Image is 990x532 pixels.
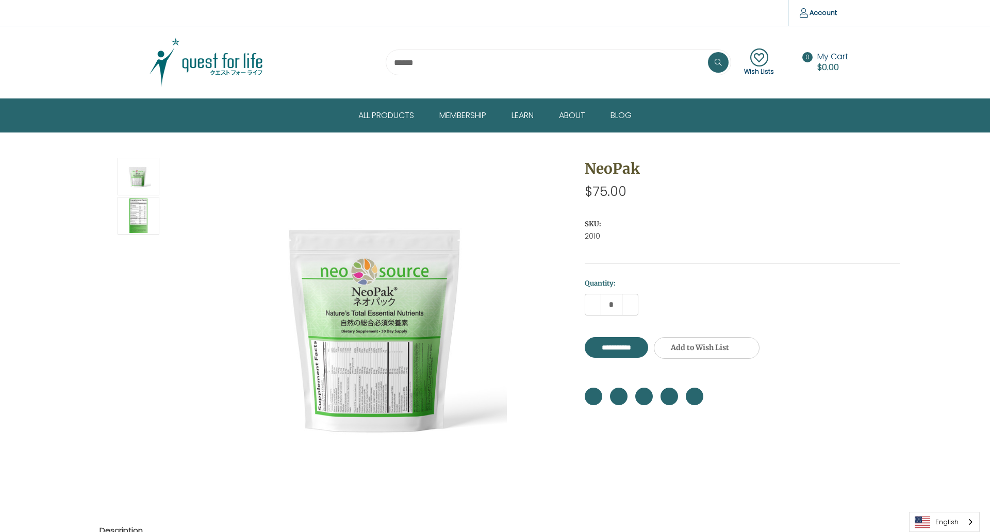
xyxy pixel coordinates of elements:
a: Wish Lists [744,48,774,76]
a: Blog [603,99,639,132]
a: Learn [504,99,551,132]
span: Add to Wish List [671,343,729,352]
img: ビタミンＡ、ビタミンＣ、ビタミンＤ、ビタミンＥ、チアミン、リボフラビン、ナイアシン、ビタミンＢ６、葉酸、ビタミンＢ12、ビオチン、パントテン酸、カルシウム、ヨウ素、マグネシウム、亜鉛、セレニウム... [125,198,151,233]
div: Language [909,512,980,532]
img: Quest Group [142,37,271,88]
h1: NeoPak [585,158,900,179]
dt: SKU: [585,219,897,229]
label: Quantity: [585,278,900,289]
dd: 2010 [585,231,900,242]
a: About [551,99,603,132]
a: English [910,512,979,531]
img: NeoPak [125,159,151,194]
span: My Cart [817,51,848,62]
a: All Products [351,99,432,132]
a: Cart with 0 items [817,51,848,73]
aside: Language selected: English [909,512,980,532]
span: $75.00 [585,182,626,201]
a: Print [635,388,653,405]
a: Membership [432,99,504,132]
span: $0.00 [817,61,839,73]
span: 0 [802,52,813,62]
a: Add to Wish List [654,337,760,359]
img: NeoPak [249,199,507,457]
